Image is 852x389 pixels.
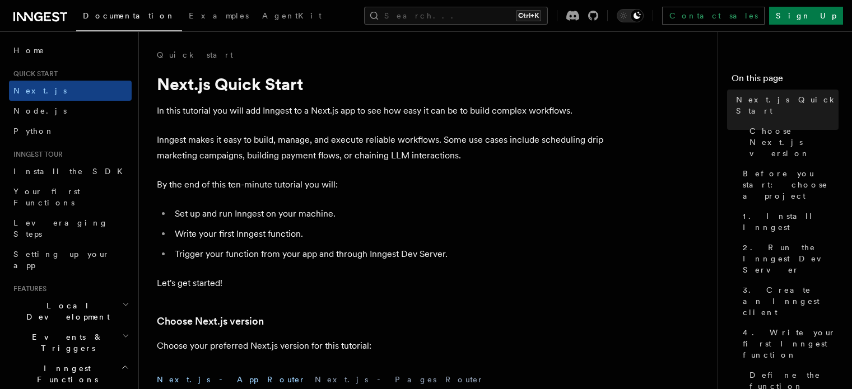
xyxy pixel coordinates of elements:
span: Choose Next.js version [749,125,839,159]
a: Setting up your app [9,244,132,275]
span: 3. Create an Inngest client [743,284,839,318]
span: Before you start: choose a project [743,168,839,201]
span: Next.js [13,86,67,95]
span: 2. Run the Inngest Dev Server [743,242,839,275]
button: Events & Triggers [9,327,132,358]
p: In this tutorial you will add Inngest to a Next.js app to see how easy it can be to build complex... [157,103,605,119]
a: Sign Up [769,7,843,25]
a: Before you start: choose a project [738,163,839,206]
button: Toggle dark mode [617,9,644,22]
kbd: Ctrl+K [516,10,541,21]
p: By the end of this ten-minute tutorial you will: [157,177,605,193]
span: Next.js Quick Start [736,94,839,116]
span: 4. Write your first Inngest function [743,327,839,360]
a: Contact sales [662,7,765,25]
li: Write your first Inngest function. [171,226,605,242]
a: AgentKit [255,3,328,30]
a: Quick start [157,49,233,60]
p: Let's get started! [157,275,605,291]
p: Inngest makes it easy to build, manage, and execute reliable workflows. Some use cases include sc... [157,132,605,163]
a: Examples [182,3,255,30]
button: Local Development [9,296,132,327]
li: Trigger your function from your app and through Inngest Dev Server. [171,246,605,262]
span: Examples [189,11,249,20]
a: 4. Write your first Inngest function [738,322,839,365]
p: Choose your preferred Next.js version for this tutorial: [157,338,605,354]
span: Features [9,284,46,293]
a: Your first Functions [9,181,132,213]
li: Set up and run Inngest on your machine. [171,206,605,222]
h1: Next.js Quick Start [157,74,605,94]
span: Local Development [9,300,122,322]
a: Leveraging Steps [9,213,132,244]
span: Events & Triggers [9,331,122,354]
span: Install the SDK [13,167,129,176]
a: 3. Create an Inngest client [738,280,839,322]
a: Install the SDK [9,161,132,181]
span: Leveraging Steps [13,218,108,238]
span: Your first Functions [13,187,80,207]
span: Setting up your app [13,250,110,270]
a: Documentation [76,3,182,31]
a: Python [9,121,132,141]
span: Home [13,45,45,56]
span: Python [13,126,54,135]
span: Node.js [13,106,67,115]
h4: On this page [732,72,839,90]
span: AgentKit [262,11,322,20]
a: 1. Install Inngest [738,206,839,237]
span: Inngest Functions [9,363,121,385]
span: Documentation [83,11,175,20]
a: Home [9,40,132,60]
a: 2. Run the Inngest Dev Server [738,237,839,280]
a: Node.js [9,101,132,121]
span: Inngest tour [9,150,63,159]
a: Choose Next.js version [157,313,264,329]
a: Next.js Quick Start [732,90,839,121]
span: 1. Install Inngest [743,210,839,233]
span: Quick start [9,69,58,78]
a: Choose Next.js version [745,121,839,163]
a: Next.js [9,81,132,101]
button: Search...Ctrl+K [364,7,548,25]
